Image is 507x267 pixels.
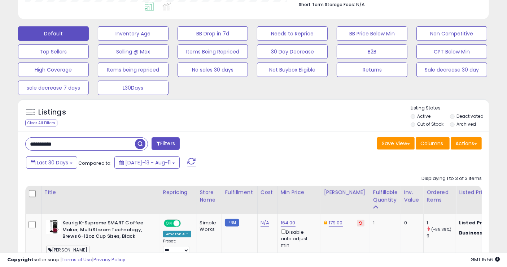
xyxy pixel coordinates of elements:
div: Displaying 1 to 3 of 3 items [421,175,482,182]
label: Out of Stock [418,121,444,127]
div: Preset: [163,239,191,255]
span: N/A [356,1,365,8]
div: Ordered Items [427,189,453,204]
a: N/A [261,219,269,227]
b: Keurig K-Supreme SMART Coffee Maker, MultiStream Technology, Brews 6-12oz Cup Sizes, Black [62,220,150,242]
b: Listed Price: [459,219,492,226]
div: Disable auto adjust min [281,228,315,249]
a: 164.00 [281,219,296,227]
label: Archived [457,121,476,127]
button: Non Competitive [416,26,487,41]
button: Needs to Reprice [257,26,328,41]
small: (-88.89%) [431,227,451,232]
span: [PERSON_NAME] [46,246,89,254]
div: Fulfillment [225,189,254,196]
span: Compared to: [78,160,112,167]
button: Sale decrease 30 day [416,63,487,77]
div: 0 [404,220,418,226]
img: 316lQFlm9NL._SL40_.jpg [46,220,61,234]
span: Last 30 Days [37,159,68,166]
div: [PERSON_NAME] [324,189,367,196]
a: Terms of Use [62,256,92,263]
div: 9 [427,233,456,239]
div: 1 [427,220,456,226]
p: Listing States: [411,105,489,112]
button: sale decrease 7 days [18,81,89,95]
a: 179.00 [329,219,343,227]
label: Active [418,113,431,119]
button: BB Drop in 7d [178,26,248,41]
div: Title [44,189,157,196]
span: [DATE]-13 - Aug-11 [125,159,171,166]
label: Deactivated [457,113,484,119]
button: Last 30 Days [26,156,77,169]
b: Business Price: [459,229,499,236]
button: Columns [416,137,450,150]
span: OFF [180,220,191,227]
button: B2B [337,44,407,59]
span: 2025-09-11 15:56 GMT [471,256,500,263]
button: Save View [377,137,415,150]
div: Cost [261,189,275,196]
div: Min Price [281,189,318,196]
div: Simple Works [200,220,217,233]
b: Short Term Storage Fees: [299,1,355,8]
button: Items Being Repriced [178,44,248,59]
strong: Copyright [7,256,34,263]
div: Store Name [200,189,219,204]
button: Not Buybox Eligible [257,63,328,77]
span: ON [165,220,174,227]
button: Actions [451,137,482,150]
div: Amazon AI * [163,231,191,237]
a: Privacy Policy [93,256,125,263]
button: Default [18,26,89,41]
button: [DATE]-13 - Aug-11 [114,156,180,169]
small: FBM [225,219,239,227]
button: 30 Day Decrease [257,44,328,59]
button: CPT Below Min [416,44,487,59]
button: Selling @ Max [98,44,169,59]
button: L30Days [98,81,169,95]
button: Returns [337,63,407,77]
button: No sales 30 days [178,63,248,77]
button: Filters [152,137,180,150]
span: Columns [420,140,443,147]
button: BB Price Below Min [337,26,407,41]
div: 1 [373,220,395,226]
div: Repricing [163,189,194,196]
button: Items being repriced [98,63,169,77]
div: Fulfillable Quantity [373,189,398,204]
div: seller snap | | [7,257,125,263]
button: Top Sellers [18,44,89,59]
button: High Coverage [18,63,89,77]
h5: Listings [38,107,66,117]
div: Inv. value [404,189,420,204]
button: Inventory Age [98,26,169,41]
div: Clear All Filters [25,120,57,126]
